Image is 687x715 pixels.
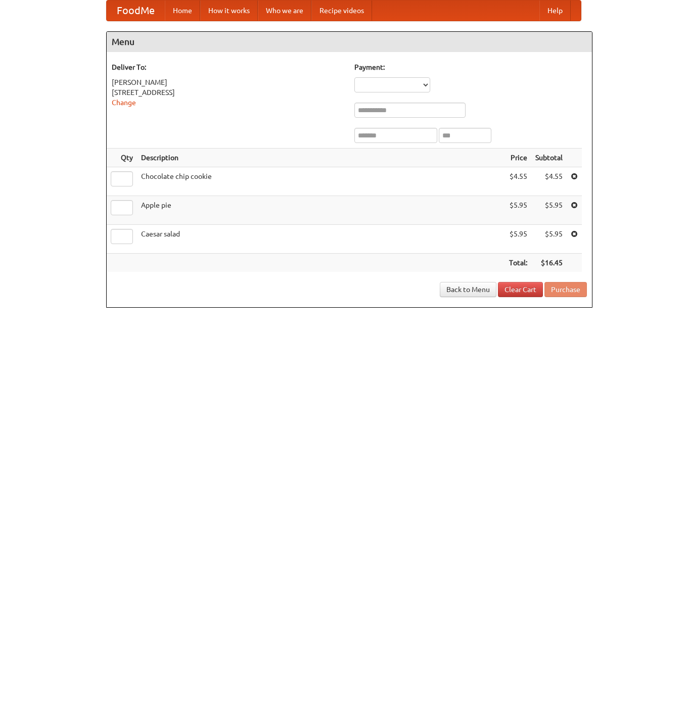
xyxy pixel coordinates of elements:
[505,254,531,272] th: Total:
[165,1,200,21] a: Home
[200,1,258,21] a: How it works
[531,149,567,167] th: Subtotal
[137,196,505,225] td: Apple pie
[440,282,496,297] a: Back to Menu
[505,167,531,196] td: $4.55
[505,225,531,254] td: $5.95
[311,1,372,21] a: Recipe videos
[505,196,531,225] td: $5.95
[258,1,311,21] a: Who we are
[112,99,136,107] a: Change
[544,282,587,297] button: Purchase
[107,1,165,21] a: FoodMe
[498,282,543,297] a: Clear Cart
[112,62,344,72] h5: Deliver To:
[354,62,587,72] h5: Payment:
[107,32,592,52] h4: Menu
[137,149,505,167] th: Description
[137,167,505,196] td: Chocolate chip cookie
[112,77,344,87] div: [PERSON_NAME]
[539,1,571,21] a: Help
[531,225,567,254] td: $5.95
[505,149,531,167] th: Price
[531,196,567,225] td: $5.95
[112,87,344,98] div: [STREET_ADDRESS]
[531,167,567,196] td: $4.55
[137,225,505,254] td: Caesar salad
[107,149,137,167] th: Qty
[531,254,567,272] th: $16.45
